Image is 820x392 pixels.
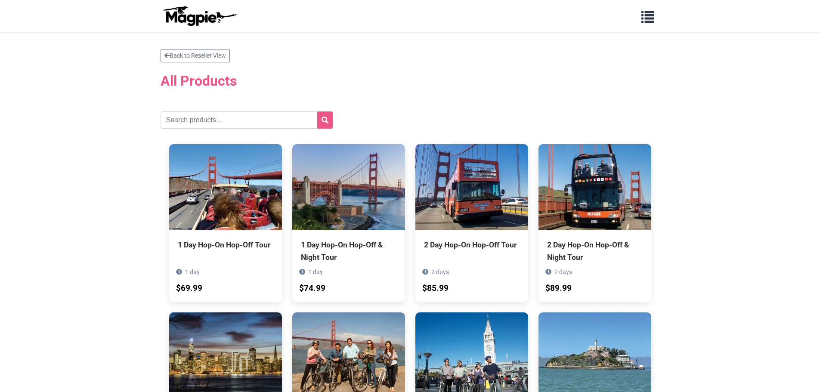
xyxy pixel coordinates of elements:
a: 2 Day Hop-On Hop-Off Tour 2 days $85.99 [415,144,528,290]
a: 1 Day Hop-On Hop-Off & Night Tour 1 day $74.99 [292,144,405,302]
div: 1 Day Hop-On Hop-Off & Night Tour [301,239,396,263]
div: 2 Day Hop-On Hop-Off & Night Tour [547,239,643,263]
a: Back to Reseller View [161,49,230,62]
span: 1 day [308,269,323,275]
div: $69.99 [176,282,202,295]
span: 2 days [431,269,449,275]
img: 2 Day Hop-On Hop-Off & Night Tour [538,144,651,230]
div: $85.99 [422,282,449,295]
input: Search products... [161,111,333,129]
h2: All Products [161,68,660,94]
img: logo-ab69f6fb50320c5b225c76a69d11143b.png [161,6,238,26]
a: 2 Day Hop-On Hop-Off & Night Tour 2 days $89.99 [538,144,651,302]
a: 1 Day Hop-On Hop-Off Tour 1 day $69.99 [169,144,282,290]
div: $74.99 [299,282,325,295]
div: 1 Day Hop-On Hop-Off Tour [178,239,273,251]
img: 2 Day Hop-On Hop-Off Tour [415,144,528,230]
img: 1 Day Hop-On Hop-Off & Night Tour [292,144,405,230]
span: 1 day [185,269,200,275]
div: 2 Day Hop-On Hop-Off Tour [424,239,520,251]
div: $89.99 [545,282,572,295]
span: 2 days [554,269,572,275]
img: 1 Day Hop-On Hop-Off Tour [169,144,282,230]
